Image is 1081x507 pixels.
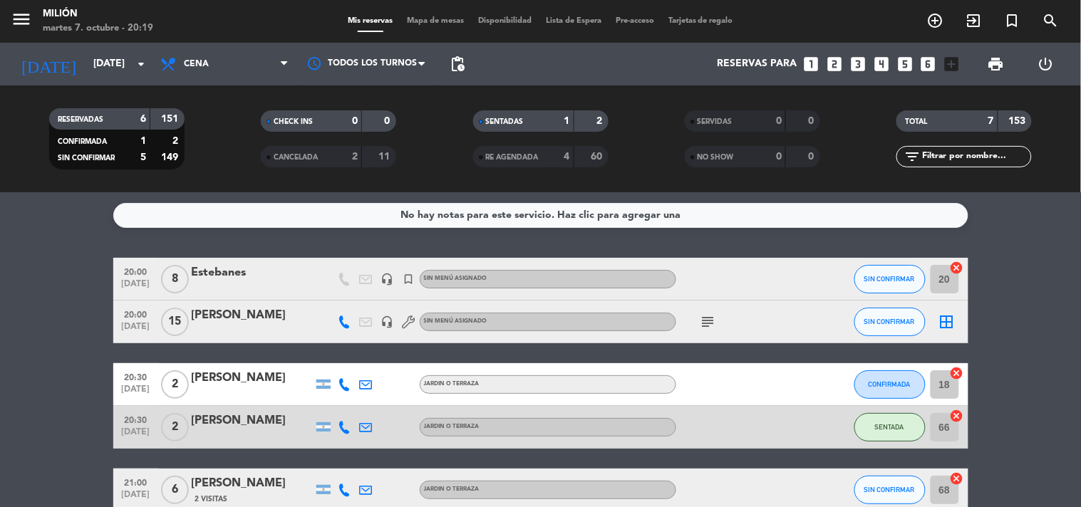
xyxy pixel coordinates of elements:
i: exit_to_app [966,12,983,29]
strong: 6 [140,114,146,124]
span: CHECK INS [274,118,313,125]
div: No hay notas para este servicio. Haz clic para agregar una [400,207,681,224]
i: filter_list [904,148,921,165]
span: CONFIRMADA [58,138,107,145]
span: 2 Visitas [195,493,228,505]
button: CONFIRMADA [854,370,926,399]
input: Filtrar por nombre... [921,149,1031,164]
span: 21:00 [118,474,154,490]
span: Sin menú asignado [424,276,487,281]
span: Lista de Espera [539,17,609,25]
span: 15 [161,308,189,336]
strong: 0 [808,152,817,162]
span: print [988,56,1005,73]
span: CANCELADA [274,154,318,161]
div: [PERSON_NAME] [192,369,313,387]
i: power_settings_new [1037,56,1054,73]
span: RE AGENDADA [486,154,539,161]
i: cancel [950,471,964,486]
div: Milión [43,7,153,21]
strong: 60 [591,152,605,162]
span: Mapa de mesas [400,17,471,25]
span: SIN CONFIRMAR [864,318,915,325]
strong: 1 [140,136,146,146]
i: cancel [950,366,964,380]
span: Sin menú asignado [424,318,487,324]
span: [DATE] [118,322,154,338]
span: SIN CONFIRMAR [58,155,115,162]
span: CONFIRMADA [869,380,911,388]
div: LOG OUT [1021,43,1070,85]
span: 8 [161,265,189,293]
strong: 1 [564,116,570,126]
span: 20:30 [118,411,154,427]
i: cancel [950,409,964,423]
div: Estebanes [192,263,313,282]
span: SERVIDAS [698,118,733,125]
i: add_circle_outline [927,12,944,29]
i: looks_3 [849,55,867,73]
span: 20:30 [118,368,154,385]
i: add_box [943,55,961,73]
i: [DATE] [11,48,86,80]
i: turned_in_not [403,273,415,286]
i: looks_4 [872,55,891,73]
i: border_all [938,313,956,330]
span: SIN CONFIRMAR [864,486,915,493]
i: turned_in_not [1004,12,1021,29]
span: 20:00 [118,263,154,279]
button: SIN CONFIRMAR [854,265,926,293]
button: menu [11,9,32,35]
span: [DATE] [118,385,154,401]
span: Tarjetas de regalo [661,17,740,25]
span: Disponibilidad [471,17,539,25]
i: search [1043,12,1060,29]
span: [DATE] [118,279,154,296]
i: looks_5 [896,55,914,73]
i: looks_two [825,55,844,73]
span: SIN CONFIRMAR [864,275,915,283]
div: [PERSON_NAME] [192,306,313,325]
button: SIN CONFIRMAR [854,308,926,336]
strong: 149 [161,152,181,162]
i: subject [700,313,717,330]
div: [PERSON_NAME] [192,412,313,430]
span: Reservas para [717,58,797,70]
strong: 2 [352,152,358,162]
span: 2 [161,413,189,441]
strong: 11 [379,152,393,162]
i: looks_6 [919,55,938,73]
strong: 0 [385,116,393,126]
i: headset_mic [381,315,394,328]
strong: 151 [161,114,181,124]
span: JARDIN o TERRAZA [424,424,480,429]
span: RESERVADAS [58,116,103,123]
i: headset_mic [381,273,394,286]
i: looks_one [802,55,820,73]
span: Cena [184,59,209,69]
i: cancel [950,261,964,275]
span: [DATE] [118,490,154,506]
span: NO SHOW [698,154,734,161]
strong: 2 [172,136,181,146]
span: SENTADAS [486,118,524,125]
strong: 0 [776,116,782,126]
strong: 5 [140,152,146,162]
span: 2 [161,370,189,399]
strong: 153 [1009,116,1029,126]
strong: 0 [352,116,358,126]
span: pending_actions [449,56,466,73]
button: SENTADA [854,413,926,441]
span: Mis reservas [341,17,400,25]
div: [PERSON_NAME] [192,474,313,493]
span: 20:00 [118,305,154,322]
strong: 7 [988,116,994,126]
strong: 0 [776,152,782,162]
strong: 2 [596,116,605,126]
strong: 0 [808,116,817,126]
div: martes 7. octubre - 20:19 [43,21,153,36]
span: Pre-acceso [609,17,661,25]
span: JARDIN o TERRAZA [424,381,480,387]
span: [DATE] [118,427,154,444]
span: SENTADA [875,423,904,431]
